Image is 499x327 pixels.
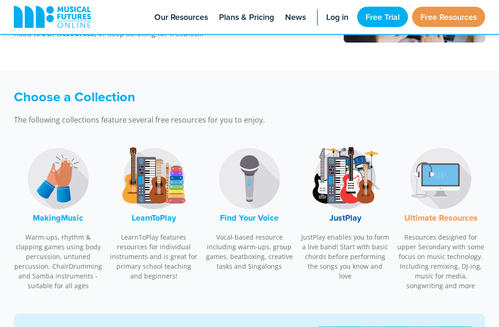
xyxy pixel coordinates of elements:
a: MakingMusic LogoMakingMusic Warm-ups, rhythm & clapping games using body percussion, untuned perc... [14,140,103,296]
font: JustPlay [329,212,361,224]
span: Log in [326,11,348,24]
p: Resources designed for upper Secondary with some focus on music technology. Including remixing, D... [396,233,485,291]
a: Music Technology LogoUltimate Resources Resources designed for upper Secondary with some focus on... [396,140,485,296]
a: LearnToPlay LogoLearnToPlay LearnToPlay features resources for individual instruments and is grea... [110,140,198,286]
p: Warm-ups, rhythm & clapping games using body percussion, untuned percussion, ChairDrumming and Sa... [14,233,103,291]
strong: Our Resources [41,29,94,39]
font: Find Your Voice [220,212,279,224]
font: LearnToPlay [132,212,176,224]
p: The following collections feature several free resources for you to enjoy. [14,115,374,126]
img: LearnToPlay Logo [119,144,189,214]
p: Vocal-based resource including warm-ups, group games, beatboxing, creative tasks and Singalongs [205,233,294,271]
p: JustPlay enables you to form a live band! Start with basic chords before performing the songs you... [301,233,389,281]
span: News [285,11,306,24]
a: Free Resources [412,7,485,27]
span: Our Resources [154,11,208,24]
img: MakingMusic Logo [24,144,93,214]
a: Free Trial [357,7,408,27]
p: LearnToPlay features resources for individual instruments and is great for primary school teachin... [110,233,198,281]
img: Music Technology Logo [406,144,475,214]
a: Find Your Voice LogoFind Your Voice Vocal-based resource including warm-ups, group games, beatbox... [205,140,294,277]
img: Find Your Voice Logo [215,144,284,214]
a: JustPlay LogoJustPlay JustPlay enables you to form a live band! Start with basic chords before pe... [301,140,389,286]
span: Plans & Pricing [219,11,274,24]
h3: Choose a Collection [14,89,374,105]
font: MakingMusic [33,212,83,224]
img: JustPlay Logo [310,144,380,214]
font: Ultimate Resources [404,212,478,224]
